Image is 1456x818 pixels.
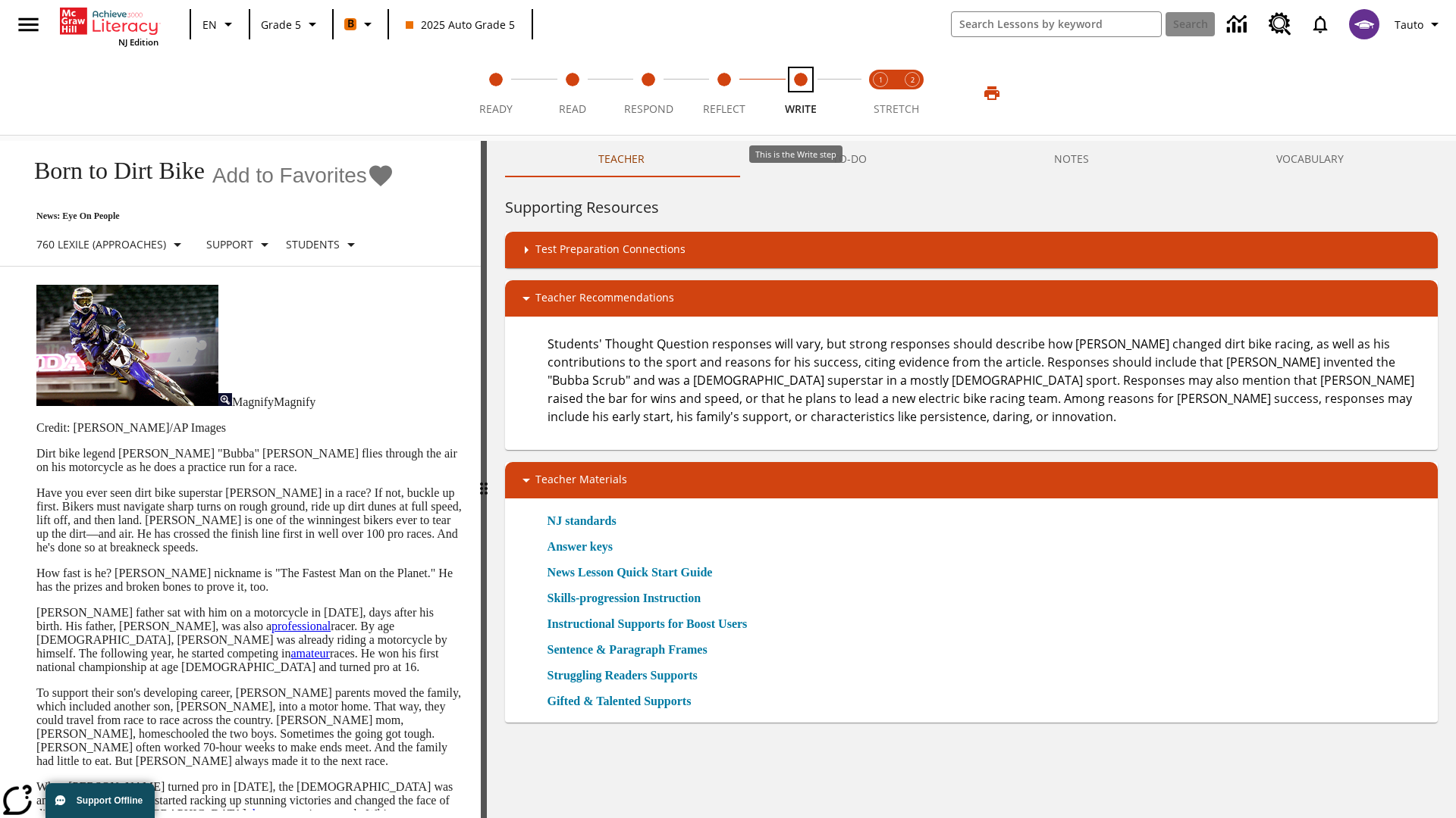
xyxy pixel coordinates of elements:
button: Stretch Respond step 2 of 2 [890,52,934,135]
text: 1 [879,75,883,85]
a: Gifted & Talented Supports [548,692,701,710]
div: Press Enter or Spacebar and then press right and left arrow keys to move the slider [481,141,487,818]
span: Support Offline [77,795,143,806]
button: Profile/Settings [1389,11,1450,38]
div: This is the Write step [749,145,843,163]
div: Home [60,5,158,48]
button: Grade: Grade 5, Select a grade [255,11,328,38]
p: Have you ever seen dirt bike superstar [PERSON_NAME] in a race? If not, buckle up first. Bikers m... [36,486,463,554]
a: Data Center [1218,4,1260,45]
span: Tauto [1395,17,1423,33]
button: Select Student [280,231,366,258]
a: Sentence & Paragraph Frames, Will open in new browser window or tab [548,641,708,659]
button: Respond step 3 of 5 [604,52,692,135]
span: Write [785,101,817,116]
p: News: Eye On People [18,211,394,222]
a: Notifications [1301,5,1340,44]
button: Stretch Read step 1 of 2 [858,52,902,135]
button: Select Lexile, 760 Lexile (Approaches) [30,231,193,258]
span: 2025 Auto Grade 5 [406,17,515,33]
button: TO-DO [739,141,960,177]
div: Teacher Recommendations [505,280,1438,317]
button: NOTES [960,141,1182,177]
a: Skills-progression Instruction, Will open in new browser window or tab [548,589,701,607]
h1: Born to Dirt Bike [18,157,205,185]
p: How fast is he? [PERSON_NAME] nickname is "The Fastest Man on the Planet." He has the prizes and ... [36,567,463,594]
button: Ready step 1 of 5 [452,52,540,135]
span: Grade 5 [261,17,301,33]
a: Resource Center, Will open in new tab [1260,4,1301,45]
a: Struggling Readers Supports [548,667,707,685]
p: Credit: [PERSON_NAME]/AP Images [36,421,463,435]
a: NJ standards [548,512,626,530]
p: To support their son's developing career, [PERSON_NAME] parents moved the family, which included ... [36,686,463,768]
button: Read step 2 of 5 [528,52,616,135]
button: Write step 5 of 5 [757,52,845,135]
p: Students' Thought Question responses will vary, but strong responses should describe how [PERSON_... [548,335,1426,426]
a: Instructional Supports for Boost Users, Will open in new browser window or tab [548,615,748,633]
button: Boost Class color is orange. Change class color [338,11,383,38]
button: Add to Favorites - Born to Dirt Bike [212,162,394,189]
span: EN [202,17,217,33]
span: Ready [479,101,513,116]
span: Magnify [274,395,315,408]
button: Print [968,80,1016,107]
button: Teacher [505,141,739,177]
img: Motocross racer James Stewart flies through the air on his dirt bike. [36,285,218,406]
span: B [347,14,354,33]
span: Read [559,101,586,116]
p: Dirt bike legend [PERSON_NAME] "Bubba" [PERSON_NAME] flies through the air on his motorcycle as h... [36,447,463,474]
p: Students [286,236,340,252]
img: Magnify [218,393,232,406]
a: amateur [290,647,330,660]
span: NJ Edition [118,36,158,48]
button: Scaffolds, Support [200,231,280,258]
p: [PERSON_NAME] father sat with him on a motorcycle in [DATE], days after his birth. His father, [P... [36,606,463,674]
button: Support Offline [45,783,155,818]
div: Teacher Materials [505,462,1438,498]
text: 2 [911,75,915,85]
img: avatar image [1349,9,1379,39]
p: Teacher Recommendations [535,289,674,308]
a: News Lesson Quick Start Guide, Will open in new browser window or tab [548,564,713,582]
p: Teacher Materials [535,471,627,489]
a: professional [271,620,331,632]
button: Reflect step 4 of 5 [680,52,768,135]
p: Support [206,236,253,252]
span: STRETCH [874,101,919,116]
h6: Supporting Resources [505,195,1438,220]
div: Instructional Panel Tabs [505,141,1438,177]
span: Reflect [703,101,745,116]
a: Answer keys, Will open in new browser window or tab [548,538,613,556]
p: Test Preparation Connections [535,241,686,259]
p: 760 Lexile (Approaches) [36,236,166,252]
span: Respond [624,101,673,116]
button: Open side menu [6,2,51,47]
button: Language: EN, Select a language [196,11,244,38]
span: Add to Favorites [212,164,367,188]
span: Magnify [232,395,274,408]
button: Select a new avatar [1340,5,1389,44]
div: activity [487,141,1456,818]
input: search field [952,12,1161,36]
div: Test Preparation Connections [505,232,1438,268]
button: VOCABULARY [1183,141,1438,177]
